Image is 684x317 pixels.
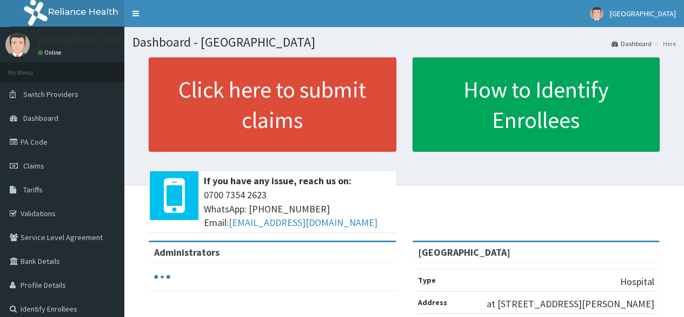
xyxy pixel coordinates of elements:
b: Administrators [154,246,220,258]
p: at [STREET_ADDRESS][PERSON_NAME] [487,297,654,311]
a: Click here to submit claims [149,57,396,152]
svg: audio-loading [154,269,170,285]
p: Hospital [620,275,654,289]
span: Switch Providers [23,89,78,99]
a: How to Identify Enrollees [413,57,660,152]
a: Online [38,49,64,56]
a: Dashboard [612,39,652,48]
li: Here [653,39,676,48]
span: Claims [23,161,44,171]
span: 0700 7354 2623 WhatsApp: [PHONE_NUMBER] Email: [204,188,391,230]
h1: Dashboard - [GEOGRAPHIC_DATA] [132,35,676,49]
b: Type [418,275,436,285]
strong: [GEOGRAPHIC_DATA] [418,246,510,258]
p: [GEOGRAPHIC_DATA] [38,35,127,45]
img: User Image [5,33,30,57]
a: [EMAIL_ADDRESS][DOMAIN_NAME] [229,216,377,229]
b: Address [418,297,447,307]
span: [GEOGRAPHIC_DATA] [610,9,676,18]
img: User Image [590,7,603,21]
span: Tariffs [23,185,43,195]
b: If you have any issue, reach us on: [204,174,351,187]
span: Dashboard [23,113,58,123]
